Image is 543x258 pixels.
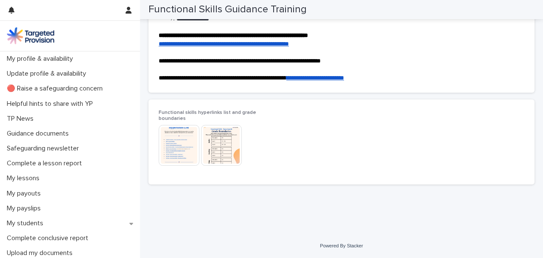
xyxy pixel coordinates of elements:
p: Update profile & availability [3,70,93,78]
p: Safeguarding newsletter [3,145,86,153]
p: My lessons [3,174,46,182]
p: 🔴 Raise a safeguarding concern [3,85,109,93]
p: My payslips [3,204,48,213]
span: Functional skills hyperlinks list and grade boundaries [159,110,256,121]
p: Complete conclusive report [3,234,95,242]
img: M5nRWzHhSzIhMunXDL62 [7,27,54,44]
p: Upload my documents [3,249,79,257]
h2: Functional Skills Guidance Training [148,3,307,16]
p: Guidance documents [3,130,76,138]
p: My students [3,219,50,227]
a: Powered By Stacker [320,243,363,248]
p: TP News [3,115,40,123]
p: Complete a lesson report [3,159,89,167]
p: My payouts [3,190,48,198]
p: My profile & availability [3,55,80,63]
p: Helpful hints to share with YP [3,100,100,108]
